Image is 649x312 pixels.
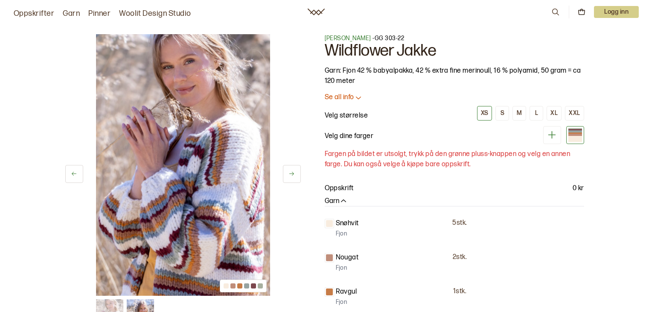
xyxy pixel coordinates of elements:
[325,131,374,141] p: Velg dine farger
[517,109,522,117] div: M
[547,106,562,121] button: XL
[550,109,558,117] div: XL
[325,43,584,59] h1: Wildflower Jakke
[325,93,354,102] p: Se all info
[336,264,347,272] p: Fjon
[495,106,509,121] button: S
[119,8,191,20] a: Woolit Design Studio
[569,109,580,117] div: XXL
[535,109,538,117] div: L
[14,8,54,20] a: Oppskrifter
[336,287,357,297] p: Ravgul
[325,66,584,86] p: Garn: Fjon 42 % babyalpakka, 42 % extra fine merinoull, 16 % polyamid, 50 gram = ca 120 meter
[512,106,526,121] button: M
[325,111,368,121] p: Velg størrelse
[566,126,584,144] div: Vinrød (utsolgt)
[336,298,347,306] p: Fjon
[325,197,348,206] button: Garn
[96,34,270,296] img: Bilde av oppskrift
[308,9,325,15] a: Woolit
[453,287,466,296] p: 1 stk.
[88,8,111,20] a: Pinner
[565,106,584,121] button: XXL
[63,8,80,20] a: Garn
[336,253,359,263] p: Nougat
[325,149,584,170] p: Fargen på bildet er utsolgt, trykk på den grønne pluss-knappen og velg en annen farge. Du kan ogs...
[325,34,584,43] p: - GG 303-22
[481,109,489,117] div: XS
[325,35,371,42] a: [PERSON_NAME]
[594,6,639,18] p: Logg inn
[453,253,467,262] p: 2 stk.
[594,6,639,18] button: User dropdown
[573,183,584,194] p: 0 kr
[501,109,504,117] div: S
[452,219,467,228] p: 5 stk.
[325,93,584,102] button: Se all info
[336,218,359,229] p: Snøhvit
[530,106,543,121] button: L
[477,106,492,121] button: XS
[336,230,347,238] p: Fjon
[325,183,354,194] p: Oppskrift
